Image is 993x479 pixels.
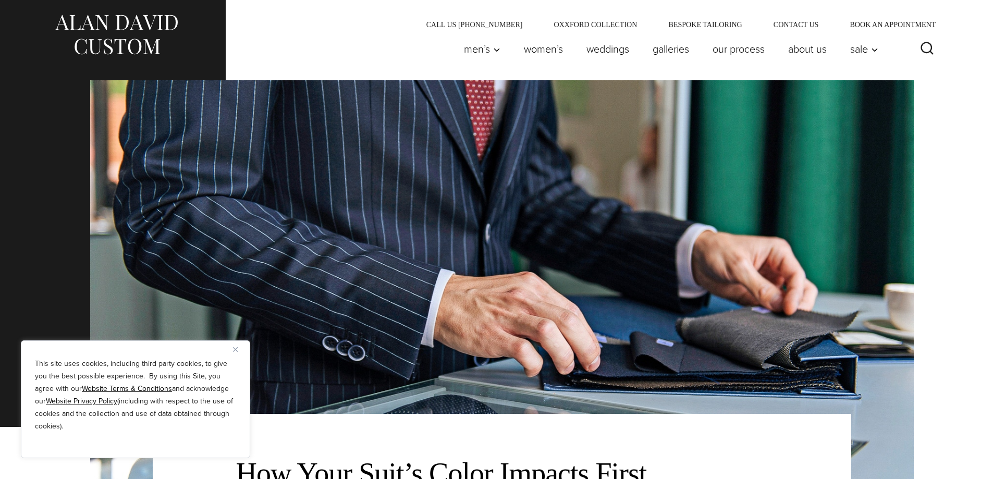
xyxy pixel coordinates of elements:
[411,21,940,28] nav: Secondary Navigation
[701,39,776,59] a: Our Process
[850,44,878,54] span: Sale
[926,448,983,474] iframe: Opens a widget where you can chat to one of our agents
[776,39,838,59] a: About Us
[82,383,172,394] a: Website Terms & Conditions
[233,347,238,352] img: Close
[538,21,653,28] a: Oxxford Collection
[915,36,940,62] button: View Search Form
[464,44,500,54] span: Men’s
[233,343,246,355] button: Close
[512,39,574,59] a: Women’s
[653,21,757,28] a: Bespoke Tailoring
[35,358,236,433] p: This site uses cookies, including third party cookies, to give you the best possible experience. ...
[411,21,538,28] a: Call Us [PHONE_NUMBER]
[54,11,179,58] img: Alan David Custom
[574,39,641,59] a: weddings
[834,21,939,28] a: Book an Appointment
[46,396,117,407] a: Website Privacy Policy
[452,39,884,59] nav: Primary Navigation
[758,21,835,28] a: Contact Us
[641,39,701,59] a: Galleries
